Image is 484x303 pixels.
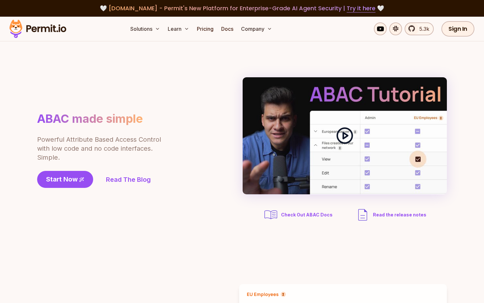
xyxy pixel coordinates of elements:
[263,207,335,223] a: Check Out ABAC Docs
[165,22,192,35] button: Learn
[263,207,278,223] img: abac docs
[347,4,375,13] a: Try it here
[106,175,151,184] a: Read The Blog
[355,207,426,223] a: Read the release notes
[238,22,275,35] button: Company
[441,21,474,37] a: Sign In
[194,22,216,35] a: Pricing
[355,207,370,223] img: description
[373,212,426,218] span: Read the release notes
[46,175,78,184] span: Start Now
[15,4,469,13] div: 🤍 🤍
[109,4,375,12] span: [DOMAIN_NAME] - Permit's New Platform for Enterprise-Grade AI Agent Security |
[415,25,429,33] span: 5.3k
[37,112,143,126] h1: ABAC made simple
[281,212,333,218] span: Check Out ABAC Docs
[128,22,163,35] button: Solutions
[37,171,93,188] a: Start Now
[6,18,69,40] img: Permit logo
[37,135,162,162] p: Powerful Attribute Based Access Control with low code and no code interfaces. Simple.
[219,22,236,35] a: Docs
[405,22,434,35] a: 5.3k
